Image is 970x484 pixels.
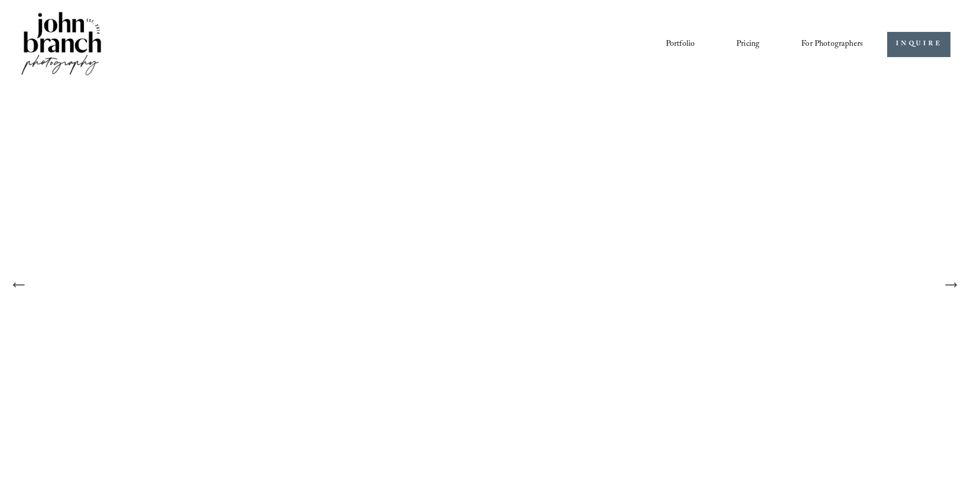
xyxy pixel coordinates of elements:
[940,274,962,296] button: Next Slide
[801,37,863,52] span: For Photographers
[887,32,950,57] a: INQUIRE
[666,35,695,53] a: Portfolio
[20,10,103,79] img: John Branch IV Photography
[801,35,863,53] a: folder dropdown
[736,35,760,53] a: Pricing
[8,274,30,296] button: Previous Slide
